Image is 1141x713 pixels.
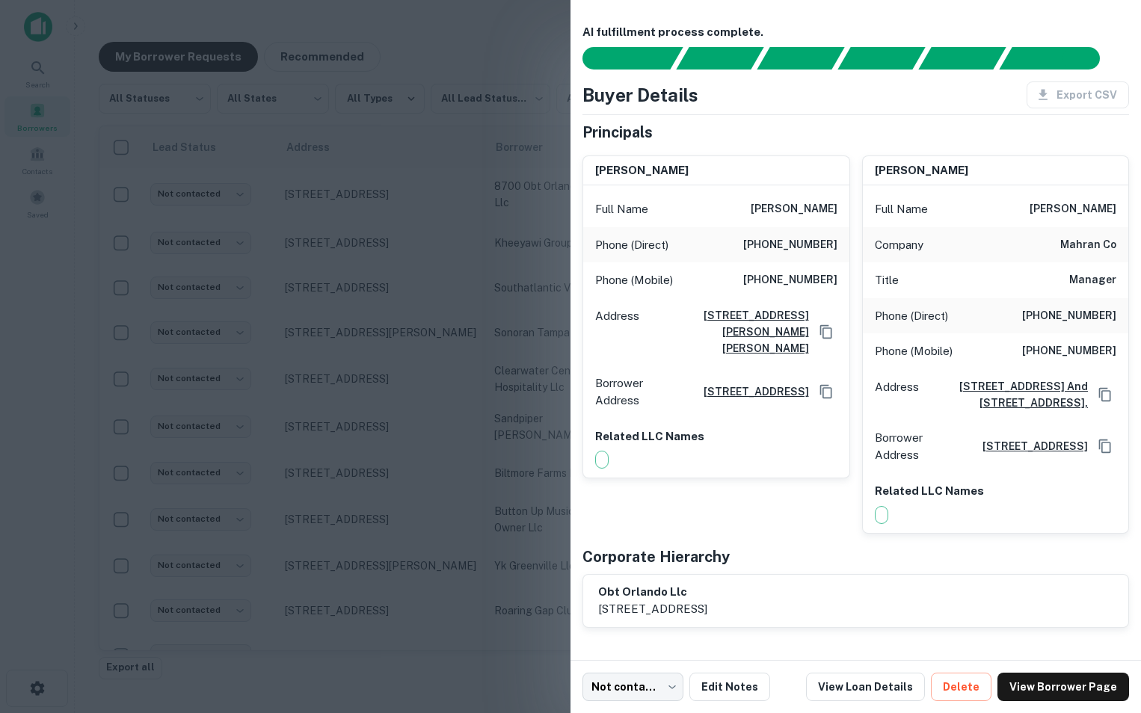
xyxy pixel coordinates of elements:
[595,307,639,356] p: Address
[743,236,837,254] h6: [PHONE_NUMBER]
[598,584,707,601] h6: obt orlando llc
[875,429,965,464] p: Borrower Address
[595,271,673,289] p: Phone (Mobile)
[931,673,991,701] button: Delete
[1000,47,1118,70] div: AI fulfillment process complete.
[875,200,928,218] p: Full Name
[1094,383,1116,406] button: Copy Address
[1066,546,1141,617] iframe: Chat Widget
[1022,307,1116,325] h6: [PHONE_NUMBER]
[582,81,698,108] h4: Buyer Details
[918,47,1006,70] div: Principals found, still searching for contact information. This may take time...
[595,428,837,445] p: Related LLC Names
[645,307,809,356] a: [STREET_ADDRESS][PERSON_NAME][PERSON_NAME]
[1022,342,1116,360] h6: [PHONE_NUMBER]
[1069,271,1116,289] h6: Manager
[997,673,1129,701] a: View Borrower Page
[565,47,677,70] div: Sending borrower request to AI...
[815,380,837,403] button: Copy Address
[757,47,844,70] div: Documents found, AI parsing details...
[875,482,1117,500] p: Related LLC Names
[595,162,689,179] h6: [PERSON_NAME]
[875,271,899,289] p: Title
[875,236,923,254] p: Company
[806,673,925,701] a: View Loan Details
[875,378,919,411] p: Address
[582,121,653,143] h5: Principals
[598,600,707,618] p: [STREET_ADDRESS]
[751,200,837,218] h6: [PERSON_NAME]
[1094,435,1116,457] button: Copy Address
[971,438,1088,454] a: [STREET_ADDRESS]
[1030,200,1116,218] h6: [PERSON_NAME]
[875,162,968,179] h6: [PERSON_NAME]
[582,24,1129,41] h6: AI fulfillment process complete.
[595,374,686,410] p: Borrower Address
[595,200,648,218] p: Full Name
[595,236,668,254] p: Phone (Direct)
[689,673,770,701] button: Edit Notes
[743,271,837,289] h6: [PHONE_NUMBER]
[692,383,809,400] a: [STREET_ADDRESS]
[875,307,948,325] p: Phone (Direct)
[875,342,953,360] p: Phone (Mobile)
[582,546,730,568] h5: Corporate Hierarchy
[925,378,1089,411] a: [STREET_ADDRESS] And [STREET_ADDRESS],
[582,673,683,701] div: Not contacted
[1060,236,1116,254] h6: mahran co
[837,47,925,70] div: Principals found, AI now looking for contact information...
[815,321,837,343] button: Copy Address
[676,47,763,70] div: Your request is received and processing...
